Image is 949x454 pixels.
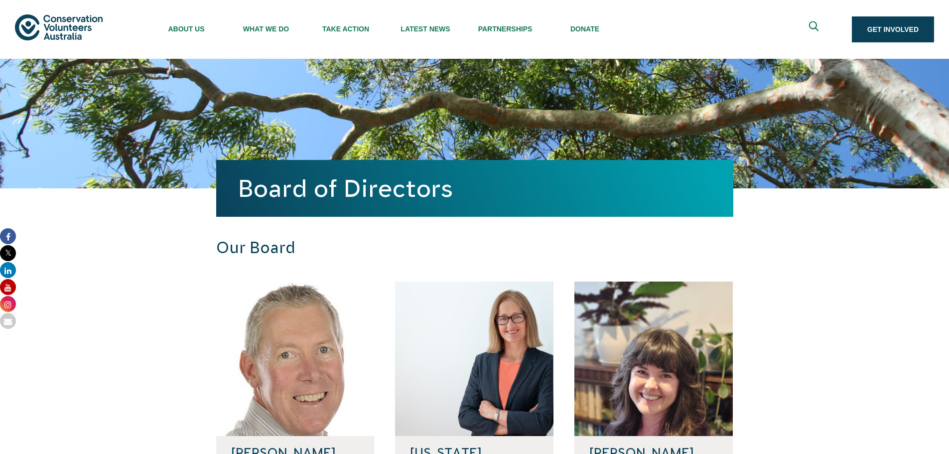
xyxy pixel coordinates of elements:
a: Get Involved [852,16,934,42]
span: What We Do [226,25,306,33]
span: Donate [545,25,625,33]
span: Expand search box [809,21,821,38]
span: About Us [146,25,226,33]
span: Partnerships [465,25,545,33]
span: Take Action [306,25,386,33]
img: logo.svg [15,14,103,40]
button: Expand search box Close search box [803,17,827,41]
span: Latest News [386,25,465,33]
h1: Board of Directors [238,175,711,202]
h3: Our Board [216,238,599,258]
